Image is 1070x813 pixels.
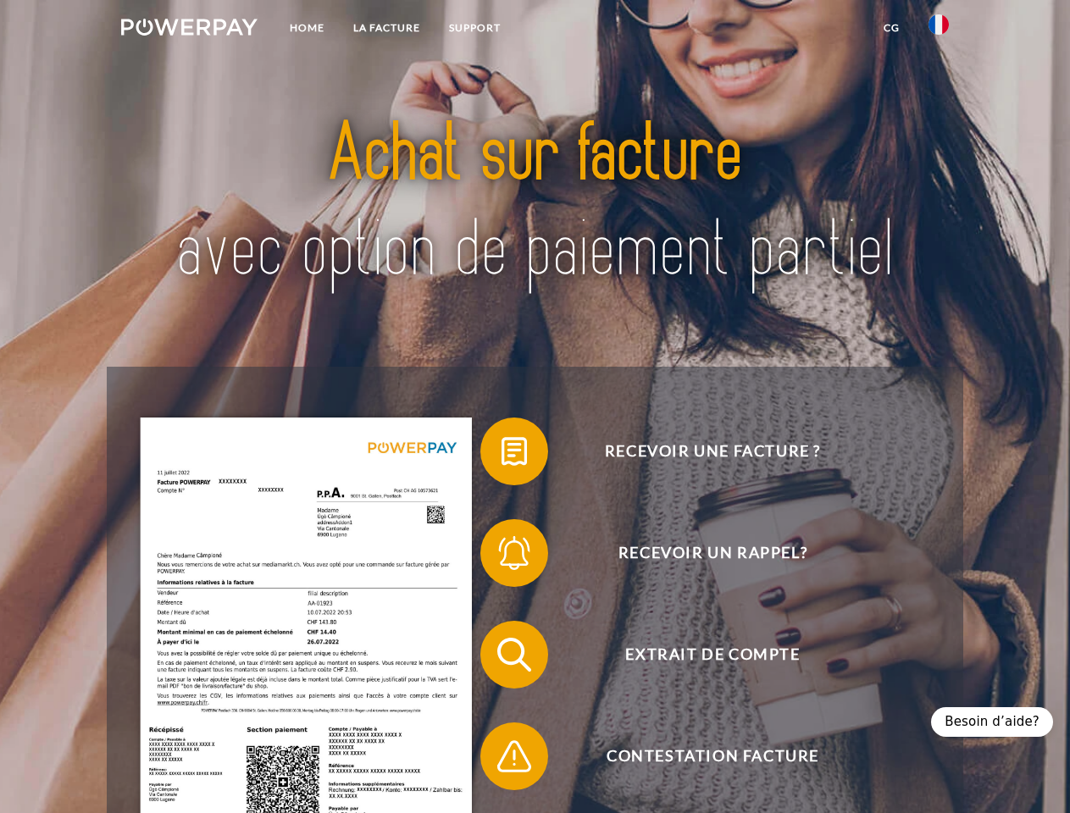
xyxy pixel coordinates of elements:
span: Recevoir un rappel? [505,519,920,587]
a: LA FACTURE [339,13,435,43]
img: qb_search.svg [493,633,535,676]
div: Besoin d’aide? [931,707,1053,737]
img: fr [929,14,949,35]
a: CG [869,13,914,43]
img: title-powerpay_fr.svg [162,81,908,324]
span: Recevoir une facture ? [505,418,920,485]
img: qb_bill.svg [493,430,535,473]
a: Support [435,13,515,43]
button: Contestation Facture [480,722,921,790]
img: logo-powerpay-white.svg [121,19,258,36]
span: Extrait de compte [505,621,920,689]
a: Home [275,13,339,43]
img: qb_warning.svg [493,735,535,777]
button: Recevoir une facture ? [480,418,921,485]
button: Extrait de compte [480,621,921,689]
span: Contestation Facture [505,722,920,790]
button: Recevoir un rappel? [480,519,921,587]
img: qb_bell.svg [493,532,535,574]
